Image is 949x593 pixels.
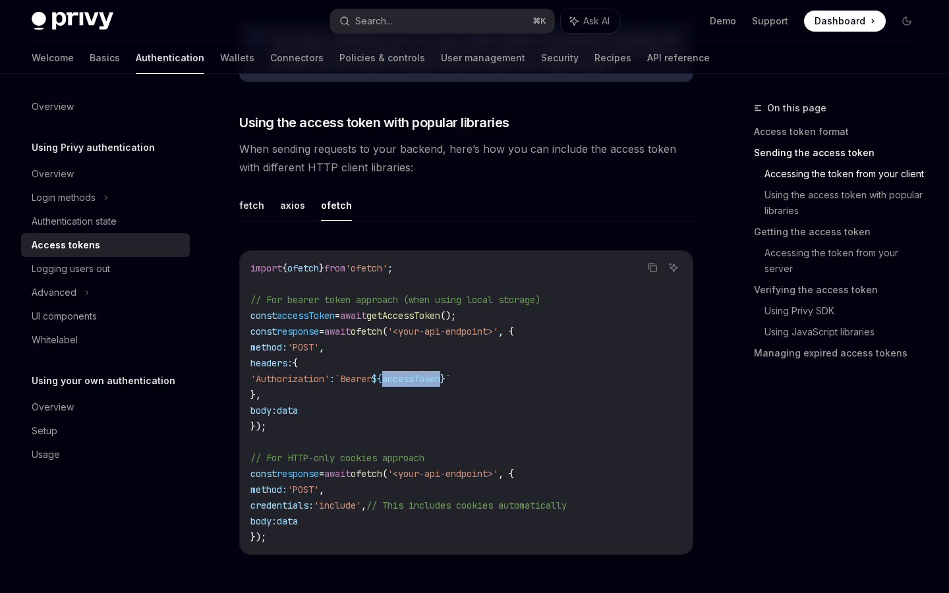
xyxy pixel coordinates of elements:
[250,468,277,480] span: const
[21,395,190,419] a: Overview
[319,262,324,274] span: }
[335,373,372,385] span: `Bearer
[330,373,335,385] span: :
[90,42,120,74] a: Basics
[32,12,113,30] img: dark logo
[710,14,736,28] a: Demo
[498,468,514,480] span: , {
[21,233,190,257] a: Access tokens
[32,308,97,324] div: UI components
[754,121,928,142] a: Access token format
[239,113,509,132] span: Using the access token with popular libraries
[21,257,190,281] a: Logging users out
[21,162,190,186] a: Overview
[351,468,382,480] span: ofetch
[767,100,826,116] span: On this page
[382,468,388,480] span: (
[277,468,319,480] span: response
[351,325,382,337] span: ofetch
[440,373,446,385] span: }
[277,310,335,322] span: accessToken
[440,310,456,322] span: ();
[583,14,610,28] span: Ask AI
[366,499,567,511] span: // This includes cookies automatically
[32,237,100,253] div: Access tokens
[250,420,266,432] span: });
[764,300,928,322] a: Using Privy SDK
[498,325,514,337] span: , {
[339,42,425,74] a: Policies & controls
[250,531,266,543] span: });
[250,389,261,401] span: },
[32,42,74,74] a: Welcome
[372,373,382,385] span: ${
[665,259,682,276] button: Ask AI
[382,373,440,385] span: accessToken
[441,42,525,74] a: User management
[366,310,440,322] span: getAccessToken
[32,261,110,277] div: Logging users out
[319,341,324,353] span: ,
[754,279,928,300] a: Verifying the access token
[764,322,928,343] a: Using JavaScript libraries
[32,332,78,348] div: Whitelabel
[815,14,865,28] span: Dashboard
[335,310,340,322] span: =
[754,142,928,163] a: Sending the access token
[277,515,298,527] span: data
[21,443,190,466] a: Usage
[32,447,60,463] div: Usage
[136,42,204,74] a: Authentication
[319,325,324,337] span: =
[21,328,190,352] a: Whitelabel
[321,190,352,221] button: ofetch
[594,42,631,74] a: Recipes
[250,262,282,274] span: import
[541,42,579,74] a: Security
[754,221,928,242] a: Getting the access token
[388,262,393,274] span: ;
[32,399,74,415] div: Overview
[330,9,554,33] button: Search...⌘K
[324,262,345,274] span: from
[764,163,928,184] a: Accessing the token from your client
[250,499,314,511] span: credentials:
[250,373,330,385] span: 'Authorization'
[314,499,361,511] span: 'include'
[561,9,619,33] button: Ask AI
[21,419,190,443] a: Setup
[21,210,190,233] a: Authentication state
[280,190,305,221] button: axios
[287,484,319,495] span: 'POST'
[32,213,117,229] div: Authentication state
[388,325,498,337] span: '<your-api-endpoint>'
[287,262,319,274] span: ofetch
[250,405,277,416] span: body:
[32,99,74,115] div: Overview
[361,499,366,511] span: ,
[32,373,175,389] h5: Using your own authentication
[32,190,96,206] div: Login methods
[324,468,351,480] span: await
[340,310,366,322] span: await
[532,16,546,26] span: ⌘ K
[355,13,392,29] div: Search...
[282,262,287,274] span: {
[293,357,298,369] span: {
[250,310,277,322] span: const
[250,515,277,527] span: body:
[896,11,917,32] button: Toggle dark mode
[754,343,928,364] a: Managing expired access tokens
[32,423,57,439] div: Setup
[270,42,324,74] a: Connectors
[345,262,388,274] span: 'ofetch'
[644,259,661,276] button: Copy the contents from the code block
[277,405,298,416] span: data
[324,325,351,337] span: await
[250,357,293,369] span: headers:
[804,11,886,32] a: Dashboard
[250,484,287,495] span: method:
[277,325,319,337] span: response
[250,294,540,306] span: // For bearer token approach (when using local storage)
[32,166,74,182] div: Overview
